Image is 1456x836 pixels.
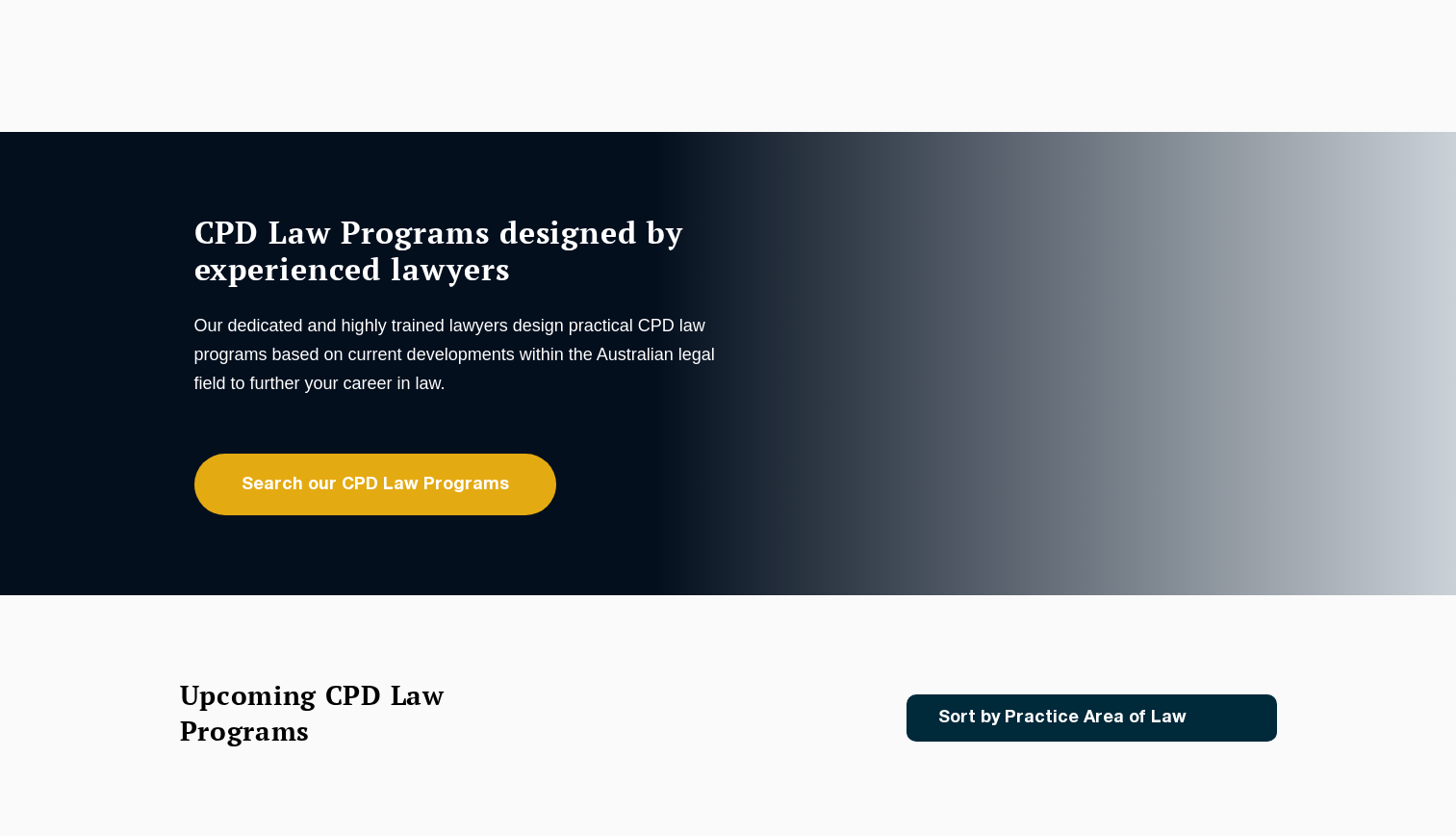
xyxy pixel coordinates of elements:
a: Sort by Practice Area of Law [907,694,1277,742]
h2: Upcoming CPD Law Programs [180,677,493,748]
h1: CPD Law Programs designed by experienced lawyers [194,214,724,287]
p: Our dedicated and highly trained lawyers design practical CPD law programs based on current devel... [194,311,724,398]
img: Icon [1217,710,1239,726]
a: Search our CPD Law Programs [194,454,556,515]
